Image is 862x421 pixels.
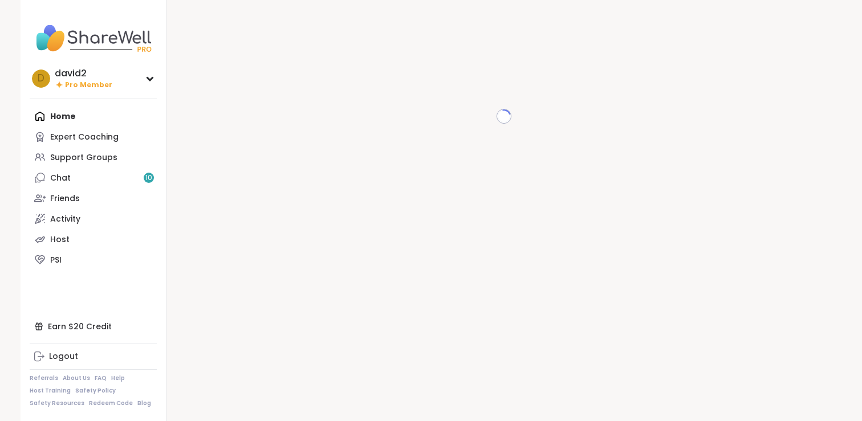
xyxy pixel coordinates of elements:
[95,374,107,382] a: FAQ
[30,399,84,407] a: Safety Resources
[30,18,157,58] img: ShareWell Nav Logo
[50,152,117,164] div: Support Groups
[30,229,157,250] a: Host
[137,399,151,407] a: Blog
[50,214,80,225] div: Activity
[55,67,112,80] div: david2
[30,147,157,167] a: Support Groups
[49,351,78,362] div: Logout
[30,209,157,229] a: Activity
[30,167,157,188] a: Chat10
[38,71,44,86] span: d
[50,234,70,246] div: Host
[30,387,71,395] a: Host Training
[30,316,157,337] div: Earn $20 Credit
[65,80,112,90] span: Pro Member
[111,374,125,382] a: Help
[50,193,80,205] div: Friends
[145,173,152,183] span: 10
[30,188,157,209] a: Friends
[30,126,157,147] a: Expert Coaching
[50,132,119,143] div: Expert Coaching
[30,250,157,270] a: PSI
[50,255,62,266] div: PSI
[75,387,116,395] a: Safety Policy
[30,346,157,367] a: Logout
[89,399,133,407] a: Redeem Code
[30,374,58,382] a: Referrals
[63,374,90,382] a: About Us
[50,173,71,184] div: Chat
